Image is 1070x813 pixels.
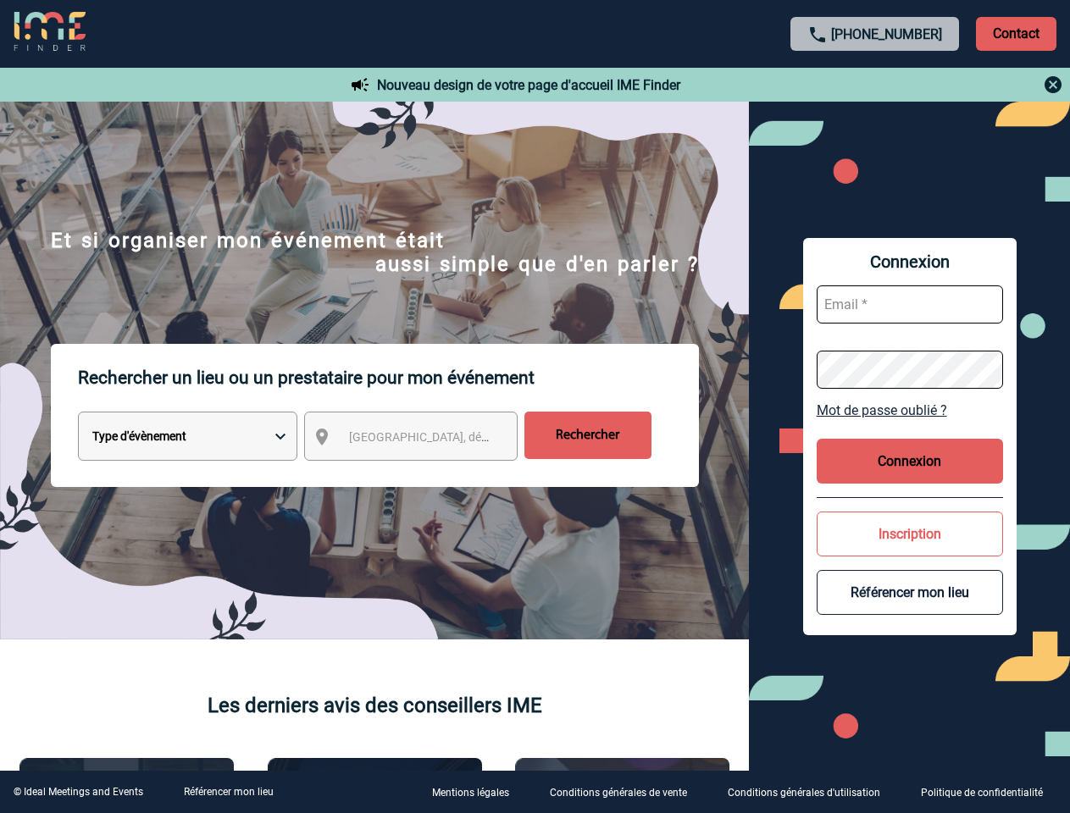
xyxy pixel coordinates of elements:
[14,786,143,798] div: © Ideal Meetings and Events
[419,784,536,800] a: Mentions légales
[907,784,1070,800] a: Politique de confidentialité
[817,402,1003,418] a: Mot de passe oublié ?
[524,412,651,459] input: Rechercher
[536,784,714,800] a: Conditions générales de vente
[78,344,699,412] p: Rechercher un lieu ou un prestataire pour mon événement
[550,788,687,799] p: Conditions générales de vente
[349,430,585,444] span: [GEOGRAPHIC_DATA], département, région...
[921,788,1043,799] p: Politique de confidentialité
[184,786,274,798] a: Référencer mon lieu
[807,25,828,45] img: call-24-px.png
[817,285,1003,324] input: Email *
[976,17,1056,51] p: Contact
[432,788,509,799] p: Mentions légales
[817,512,1003,556] button: Inscription
[817,439,1003,484] button: Connexion
[728,788,880,799] p: Conditions générales d'utilisation
[714,784,907,800] a: Conditions générales d'utilisation
[831,26,942,42] a: [PHONE_NUMBER]
[817,252,1003,272] span: Connexion
[817,570,1003,615] button: Référencer mon lieu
